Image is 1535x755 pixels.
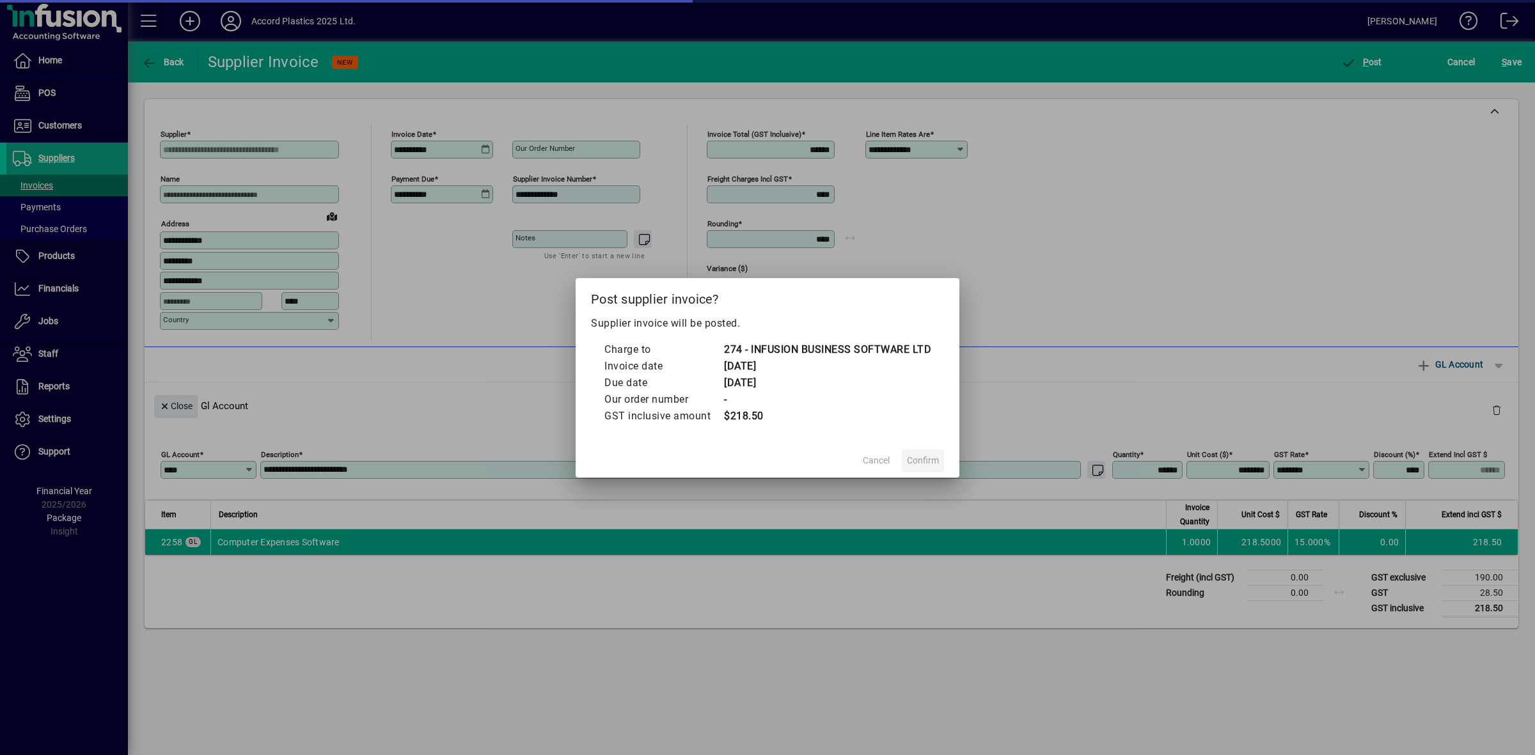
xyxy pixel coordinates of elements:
td: 274 - INFUSION BUSINESS SOFTWARE LTD [723,341,931,358]
td: - [723,391,931,408]
td: GST inclusive amount [604,408,723,424]
td: Charge to [604,341,723,358]
td: Our order number [604,391,723,408]
td: $218.50 [723,408,931,424]
p: Supplier invoice will be posted. [591,316,944,331]
td: [DATE] [723,358,931,375]
td: Due date [604,375,723,391]
h2: Post supplier invoice? [576,278,959,315]
td: [DATE] [723,375,931,391]
td: Invoice date [604,358,723,375]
